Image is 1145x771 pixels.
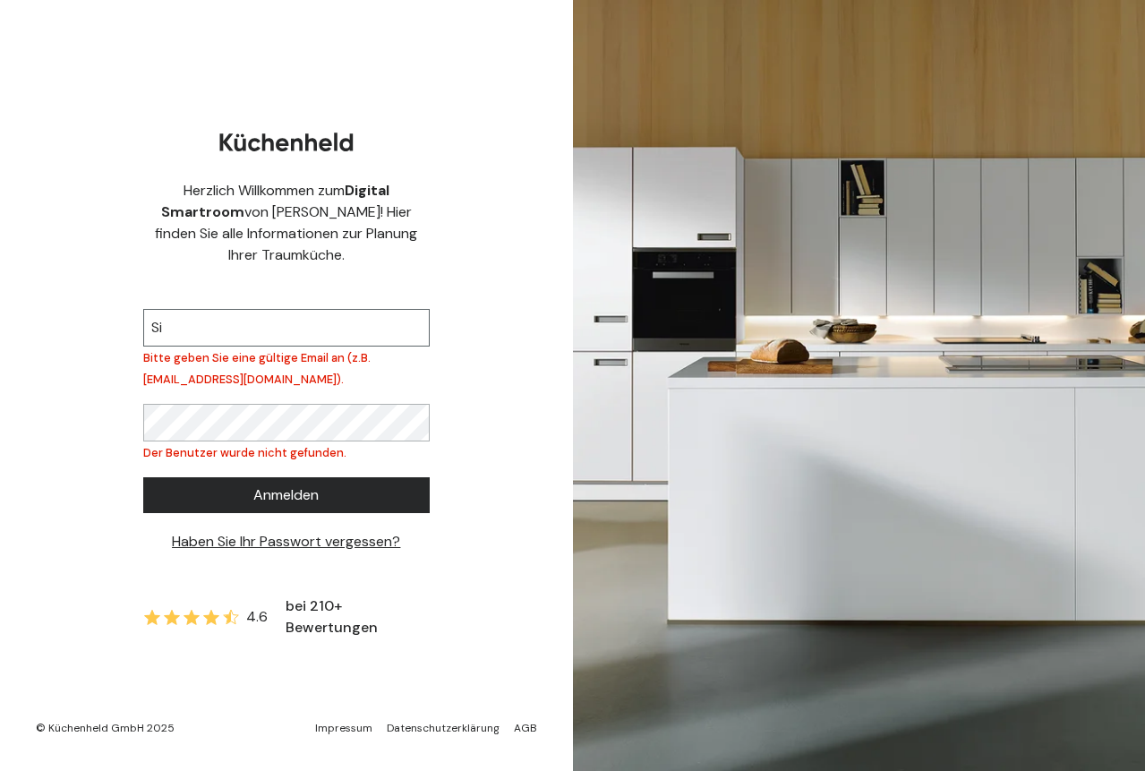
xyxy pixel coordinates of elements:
a: Impressum [315,721,372,735]
a: Haben Sie Ihr Passwort vergessen? [172,532,400,551]
button: Anmelden [143,477,430,513]
input: E-Mail-Adresse [143,309,430,347]
span: 4.6 [246,606,268,628]
div: Herzlich Willkommen zum von [PERSON_NAME]! Hier finden Sie alle Informationen zur Planung Ihrer T... [143,180,430,266]
span: Anmelden [253,484,319,506]
small: Bitte geben Sie eine gültige Email an (z.B. [EMAIL_ADDRESS][DOMAIN_NAME]). [143,350,371,387]
span: bei 210+ Bewertungen [286,595,430,638]
img: Kuechenheld logo [219,133,354,151]
a: Datenschutzerklärung [387,721,500,735]
small: Der Benutzer wurde nicht gefunden. [143,445,346,460]
a: AGB [514,721,537,735]
div: © Küchenheld GmbH 2025 [36,721,175,735]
